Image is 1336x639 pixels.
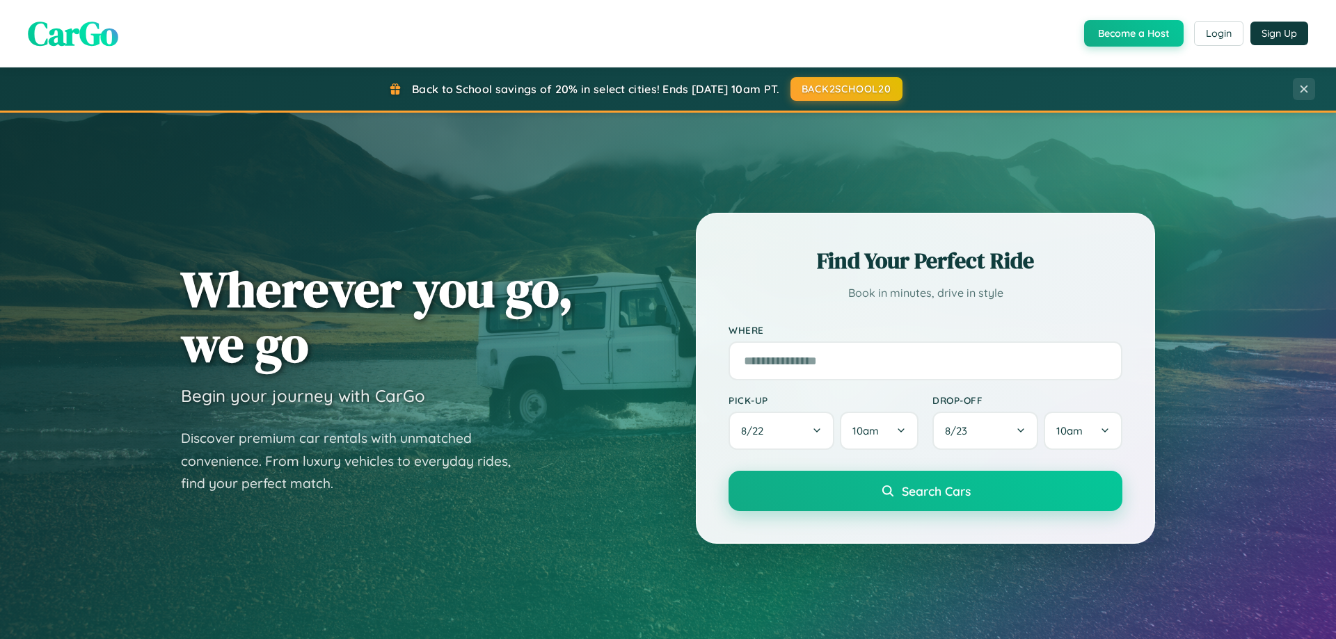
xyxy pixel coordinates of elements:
span: 8 / 23 [945,424,974,437]
p: Discover premium car rentals with unmatched convenience. From luxury vehicles to everyday rides, ... [181,427,529,495]
span: 10am [852,424,879,437]
p: Book in minutes, drive in style [729,283,1122,303]
button: BACK2SCHOOL20 [790,77,902,101]
button: Search Cars [729,471,1122,511]
h1: Wherever you go, we go [181,261,573,371]
span: 8 / 22 [741,424,770,437]
h2: Find Your Perfect Ride [729,245,1122,276]
button: Become a Host [1084,20,1184,47]
span: Back to School savings of 20% in select cities! Ends [DATE] 10am PT. [412,82,779,96]
span: 10am [1056,424,1083,437]
button: Login [1194,21,1243,46]
label: Where [729,324,1122,336]
label: Pick-up [729,394,918,406]
button: 10am [840,412,918,450]
button: Sign Up [1250,22,1308,45]
h3: Begin your journey with CarGo [181,385,425,406]
button: 8/23 [932,412,1038,450]
span: Search Cars [902,483,971,499]
button: 10am [1044,412,1122,450]
label: Drop-off [932,394,1122,406]
button: 8/22 [729,412,834,450]
span: CarGo [28,10,118,56]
